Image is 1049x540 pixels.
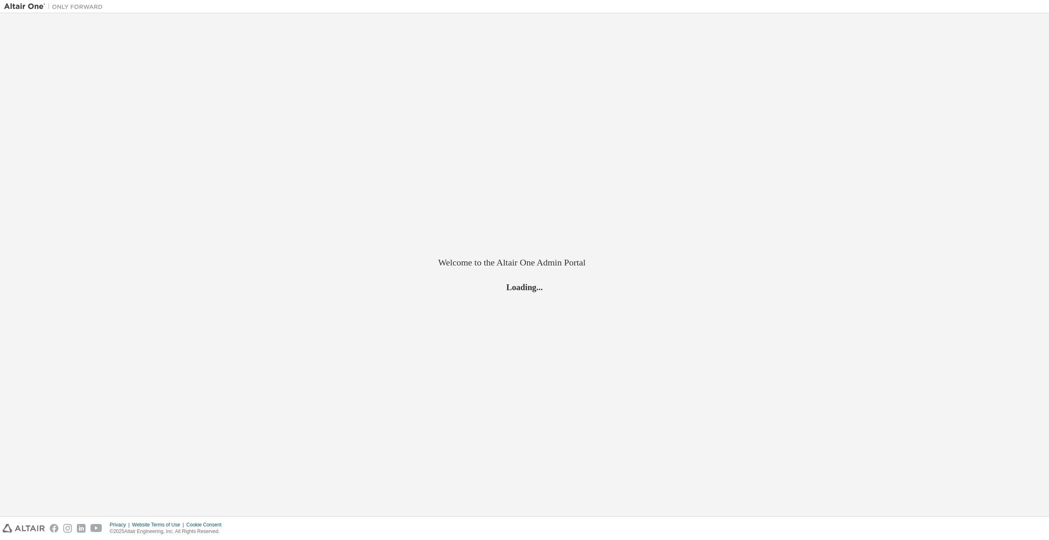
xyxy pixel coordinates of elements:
div: Privacy [110,522,132,528]
img: facebook.svg [50,524,58,533]
img: instagram.svg [63,524,72,533]
div: Website Terms of Use [132,522,186,528]
div: Cookie Consent [186,522,226,528]
img: youtube.svg [90,524,102,533]
img: altair_logo.svg [2,524,45,533]
h2: Loading... [438,282,611,293]
img: Altair One [4,2,107,11]
p: © 2025 Altair Engineering, Inc. All Rights Reserved. [110,528,226,535]
img: linkedin.svg [77,524,85,533]
h2: Welcome to the Altair One Admin Portal [438,257,611,268]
